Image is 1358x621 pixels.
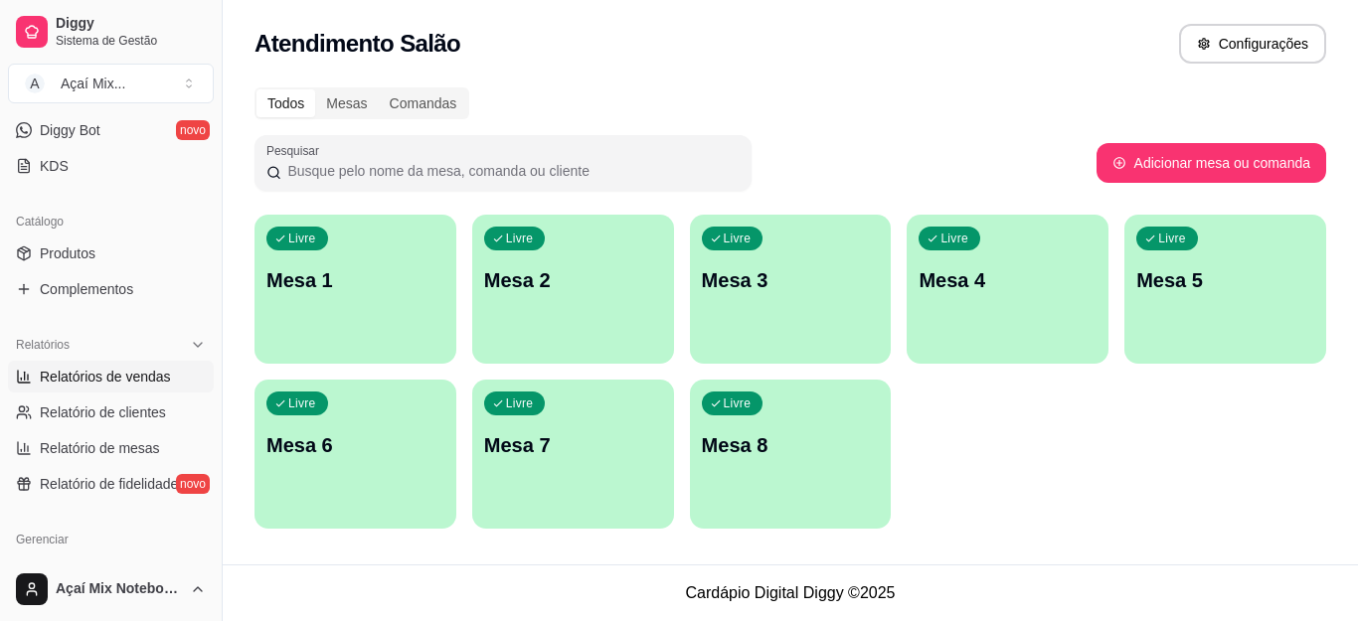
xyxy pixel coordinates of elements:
span: Diggy Bot [40,120,100,140]
span: Sistema de Gestão [56,33,206,49]
button: Select a team [8,64,214,103]
button: LivreMesa 1 [255,215,456,364]
p: Mesa 2 [484,266,662,294]
a: Produtos [8,237,214,269]
button: LivreMesa 6 [255,380,456,529]
div: Catálogo [8,206,214,237]
p: Livre [724,231,752,246]
a: DiggySistema de Gestão [8,8,214,56]
p: Livre [724,395,752,411]
h2: Atendimento Salão [255,28,460,60]
span: Açaí Mix Notebook novo [56,580,182,598]
span: Complementos [40,279,133,299]
div: Açaí Mix ... [61,74,125,93]
p: Livre [506,395,534,411]
button: LivreMesa 8 [690,380,892,529]
button: LivreMesa 4 [907,215,1108,364]
button: LivreMesa 2 [472,215,674,364]
a: Relatórios de vendas [8,361,214,392]
label: Pesquisar [266,142,326,159]
span: Diggy [56,15,206,33]
button: LivreMesa 7 [472,380,674,529]
div: Mesas [315,89,378,117]
span: Relatório de mesas [40,438,160,458]
p: Livre [288,231,316,246]
span: Relatórios de vendas [40,367,171,387]
button: Açaí Mix Notebook novo [8,565,214,613]
span: Relatórios [16,337,70,353]
button: Adicionar mesa ou comanda [1097,143,1326,183]
span: A [25,74,45,93]
a: KDS [8,150,214,182]
p: Mesa 5 [1136,266,1314,294]
button: LivreMesa 5 [1124,215,1326,364]
footer: Cardápio Digital Diggy © 2025 [223,564,1358,621]
span: Produtos [40,243,95,263]
button: Configurações [1179,24,1326,64]
div: Comandas [379,89,468,117]
a: Entregadoresnovo [8,555,214,587]
a: Relatório de clientes [8,396,214,428]
span: Relatório de clientes [40,402,166,422]
span: Relatório de fidelidade [40,474,178,494]
p: Mesa 1 [266,266,444,294]
div: Gerenciar [8,524,214,555]
a: Complementos [8,273,214,305]
p: Livre [1158,231,1186,246]
p: Mesa 7 [484,431,662,459]
p: Livre [506,231,534,246]
p: Livre [288,395,316,411]
p: Mesa 3 [702,266,880,294]
a: Relatório de mesas [8,432,214,464]
p: Livre [940,231,968,246]
input: Pesquisar [281,161,740,181]
span: KDS [40,156,69,176]
p: Mesa 4 [919,266,1097,294]
p: Mesa 8 [702,431,880,459]
a: Diggy Botnovo [8,114,214,146]
div: Todos [256,89,315,117]
button: LivreMesa 3 [690,215,892,364]
p: Mesa 6 [266,431,444,459]
a: Relatório de fidelidadenovo [8,468,214,500]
